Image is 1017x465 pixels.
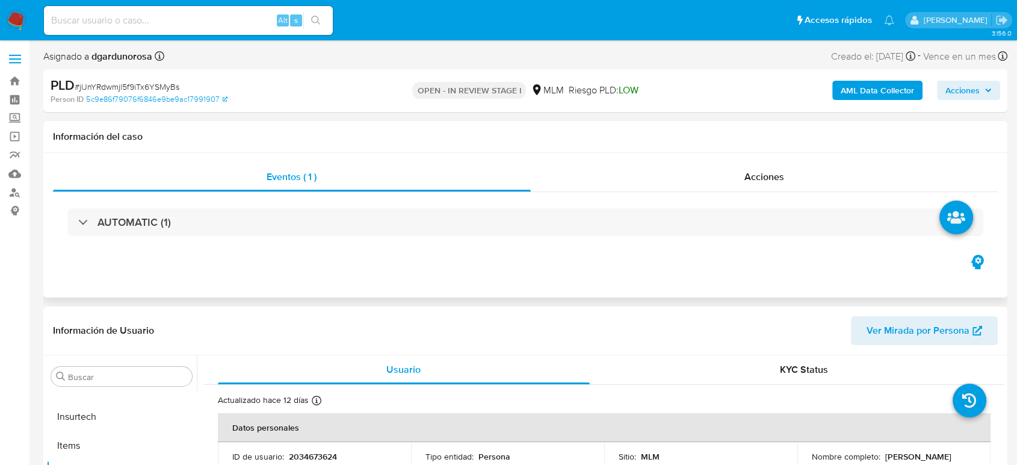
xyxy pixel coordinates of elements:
[53,325,154,337] h1: Información de Usuario
[75,81,179,93] span: # jlJnYRdwmjl5f9iTx6YSMyBs
[805,14,872,27] span: Accesos rápidos
[945,81,980,100] span: Acciones
[53,131,998,143] h1: Información del caso
[67,208,983,236] div: AUTOMATIC (1)
[56,372,66,381] button: Buscar
[618,83,638,97] span: LOW
[278,14,288,26] span: Alt
[89,49,152,63] b: dgardunorosa
[267,170,317,184] span: Eventos ( 1 )
[43,50,152,63] span: Asignado a
[867,316,969,345] span: Ver Mirada por Persona
[884,15,894,25] a: Notificaciones
[46,431,197,460] button: Items
[86,94,227,105] a: 5c9e86f79076f6846e9be9ac17991907
[386,363,421,376] span: Usuario
[831,48,915,64] div: Creado el: [DATE]
[568,84,638,97] span: Riesgo PLD:
[303,12,328,29] button: search-icon
[923,50,996,63] span: Vence en un mes
[780,363,828,376] span: KYC Status
[478,451,510,462] p: Persona
[218,413,991,442] th: Datos personales
[923,14,991,26] p: diego.gardunorosas@mercadolibre.com.mx
[641,451,660,462] p: MLM
[232,451,284,462] p: ID de usuario :
[425,451,474,462] p: Tipo entidad :
[744,170,784,184] span: Acciones
[885,451,951,462] p: [PERSON_NAME]
[918,48,921,64] span: -
[44,13,333,28] input: Buscar usuario o caso...
[531,84,563,97] div: MLM
[289,451,337,462] p: 2034673624
[412,82,526,99] p: OPEN - IN REVIEW STAGE I
[51,75,75,95] b: PLD
[218,395,309,406] p: Actualizado hace 12 días
[294,14,298,26] span: s
[832,81,923,100] button: AML Data Collector
[46,402,197,431] button: Insurtech
[68,372,187,382] input: Buscar
[812,451,880,462] p: Nombre completo :
[937,81,1000,100] button: Acciones
[851,316,998,345] button: Ver Mirada por Persona
[97,216,171,229] h3: AUTOMATIC (1)
[841,81,914,100] b: AML Data Collector
[995,14,1008,27] a: Salir
[51,94,84,105] b: Person ID
[619,451,636,462] p: Sitio :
